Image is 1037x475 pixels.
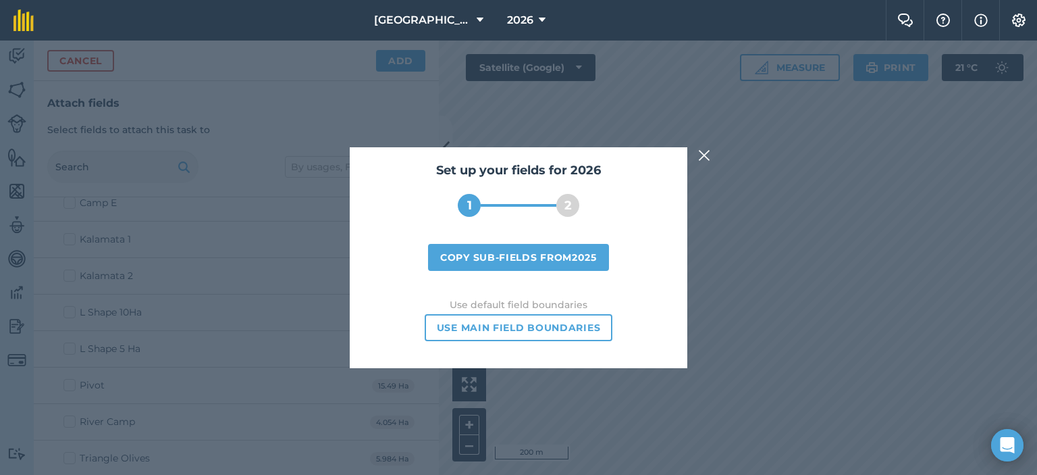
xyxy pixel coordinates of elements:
img: A cog icon [1011,14,1027,27]
div: 2 [556,194,579,217]
img: svg+xml;base64,PHN2ZyB4bWxucz0iaHR0cDovL3d3dy53My5vcmcvMjAwMC9zdmciIHdpZHRoPSIyMiIgaGVpZ2h0PSIzMC... [698,147,710,164]
h2: Set up your fields for 2026 [363,161,674,180]
small: Use default field boundaries [363,298,674,311]
img: A question mark icon [935,14,951,27]
div: 1 [458,194,481,217]
span: [GEOGRAPHIC_DATA] [374,12,471,28]
div: Open Intercom Messenger [991,429,1023,461]
img: fieldmargin Logo [14,9,34,31]
button: Copy sub-fields from2025 [428,244,609,271]
span: 2026 [507,12,533,28]
button: Use main field boundaries [425,314,613,341]
img: svg+xml;base64,PHN2ZyB4bWxucz0iaHR0cDovL3d3dy53My5vcmcvMjAwMC9zdmciIHdpZHRoPSIxNyIgaGVpZ2h0PSIxNy... [974,12,988,28]
img: Two speech bubbles overlapping with the left bubble in the forefront [897,14,913,27]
